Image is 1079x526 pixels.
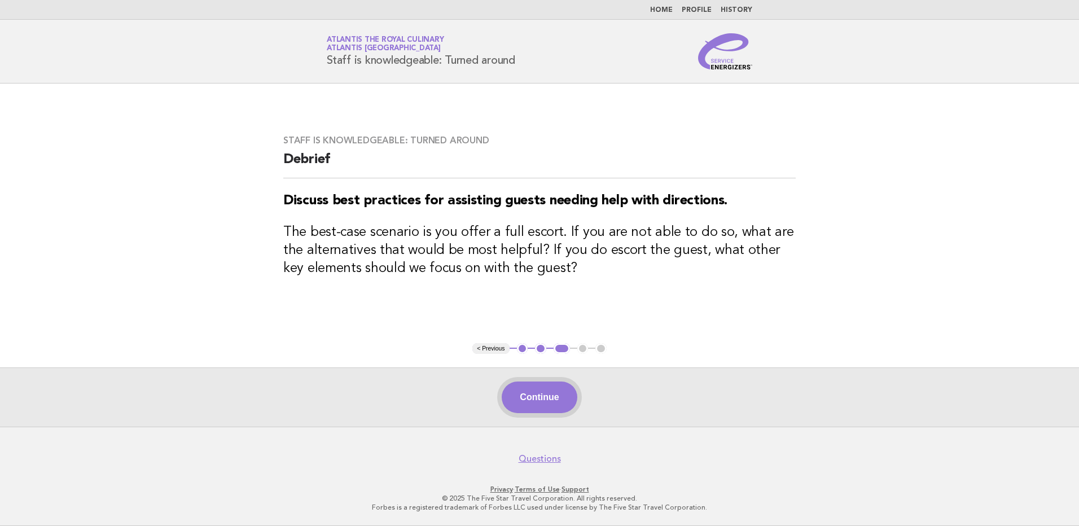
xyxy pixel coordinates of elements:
[502,382,577,413] button: Continue
[515,485,560,493] a: Terms of Use
[490,485,513,493] a: Privacy
[283,135,796,146] h3: Staff is knowledgeable: Turned around
[194,494,885,503] p: © 2025 The Five Star Travel Corporation. All rights reserved.
[535,343,546,354] button: 2
[554,343,570,354] button: 3
[698,33,752,69] img: Service Energizers
[472,343,509,354] button: < Previous
[562,485,589,493] a: Support
[194,485,885,494] p: · ·
[650,7,673,14] a: Home
[327,37,515,66] h1: Staff is knowledgeable: Turned around
[283,194,727,208] strong: Discuss best practices for assisting guests needing help with directions.
[682,7,712,14] a: Profile
[327,36,444,52] a: Atlantis the Royal CulinaryAtlantis [GEOGRAPHIC_DATA]
[283,223,796,278] h3: The best-case scenario is you offer a full escort. If you are not able to do so, what are the alt...
[519,453,561,464] a: Questions
[194,503,885,512] p: Forbes is a registered trademark of Forbes LLC used under license by The Five Star Travel Corpora...
[721,7,752,14] a: History
[283,151,796,178] h2: Debrief
[327,45,441,52] span: Atlantis [GEOGRAPHIC_DATA]
[517,343,528,354] button: 1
